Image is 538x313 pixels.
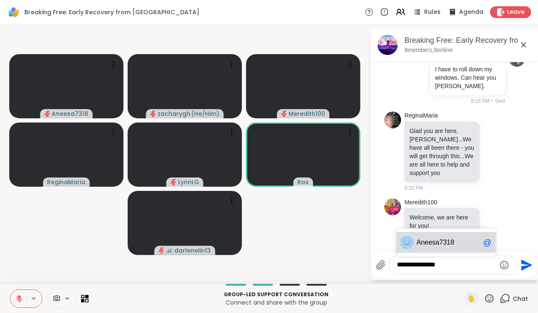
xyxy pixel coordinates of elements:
img: https://sharewell-space-live.sfo3.digitaloceanspaces.com/user-generated/e161fd1c-8b80-4975-a4aa-5... [384,198,401,215]
div: Aneesa7318 [401,236,413,249]
span: ( He/Him ) [192,110,220,118]
span: audio-muted [281,111,287,117]
span: Leave [507,8,525,16]
div: @ [483,237,491,248]
span: Ros [298,178,309,186]
a: Meredith100 [404,198,437,207]
span: Aneesa7318 [52,110,89,118]
span: zacharygh [158,110,191,118]
span: audio-muted [159,248,165,253]
span: audio-muted [150,111,156,117]
p: 9 members, 9 online [404,46,453,55]
p: Connect and share with the group [94,298,459,307]
p: Group-led support conversation [94,291,459,298]
span: darlenelin13 [175,246,211,255]
p: Glad you are here, [PERSON_NAME]...We have all been there - you will get through this...We are al... [409,127,475,177]
span: Meredith100 [289,110,325,118]
span: Rules [424,8,441,16]
span: LynnLG [178,178,199,186]
textarea: Type your message [397,261,496,269]
p: I have to roll down my windows. Can hear you [PERSON_NAME]. [435,65,500,90]
span: ✋ [467,294,476,304]
span: Anees [417,238,436,247]
span: Breaking Free: Early Recovery from [GEOGRAPHIC_DATA] [24,8,199,16]
span: a7318 [436,238,454,247]
span: Sent [495,97,505,105]
img: A [401,236,413,249]
a: AAneesa7318@ [396,232,496,253]
span: audio-muted [45,111,50,117]
button: Emoji picker [499,260,509,270]
span: 9:15 PM [471,97,490,105]
span: 9:20 PM [404,184,423,192]
p: Welcome, we are here for you! [409,213,475,230]
div: Breaking Free: Early Recovery from [GEOGRAPHIC_DATA], [DATE] [404,35,532,46]
span: Chat [513,295,528,303]
button: Send [517,256,535,274]
span: • [491,97,493,105]
span: Agenda [459,8,483,16]
img: https://sharewell-space-live.sfo3.digitaloceanspaces.com/user-generated/789d1b6b-0df7-4050-a79d-2... [384,112,401,128]
img: ShareWell Logomark [7,5,21,19]
img: Breaking Free: Early Recovery from Abuse, Sep 11 [378,35,398,55]
a: ReginaMaria [404,112,438,120]
span: audio-muted [171,179,176,185]
span: ReginaMaria [47,178,86,186]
